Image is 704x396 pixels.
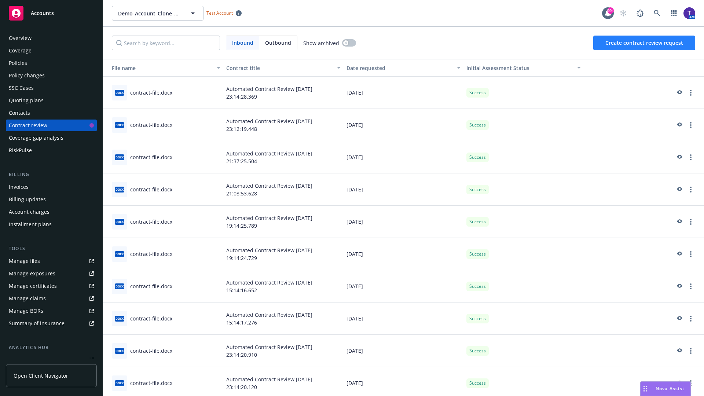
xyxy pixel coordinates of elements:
[466,64,573,72] div: Toggle SortBy
[223,335,344,367] div: Automated Contract Review [DATE] 23:14:20.910
[6,293,97,304] a: Manage claims
[9,206,49,218] div: Account charges
[6,107,97,119] a: Contacts
[469,283,486,290] span: Success
[683,7,695,19] img: photo
[31,10,54,16] span: Accounts
[6,354,97,366] a: Loss summary generator
[607,7,614,14] div: 99+
[9,95,44,106] div: Quoting plans
[226,64,333,72] div: Contract title
[226,36,259,50] span: Inbound
[686,314,695,323] a: more
[593,36,695,50] button: Create contract review request
[675,121,683,129] a: preview
[686,88,695,97] a: more
[616,6,631,21] a: Start snowing
[206,10,233,16] span: Test Account
[686,346,695,355] a: more
[9,354,70,366] div: Loss summary generator
[675,346,683,355] a: preview
[223,77,344,109] div: Automated Contract Review [DATE] 23:14:28.369
[223,302,344,335] div: Automated Contract Review [DATE] 15:14:17.276
[130,218,172,225] div: contract-file.docx
[686,185,695,194] a: more
[344,206,464,238] div: [DATE]
[223,238,344,270] div: Automated Contract Review [DATE] 19:14:24.729
[112,6,203,21] button: Demo_Account_Clone_QA_CR_Tests_Prospect
[118,10,181,17] span: Demo_Account_Clone_QA_CR_Tests_Prospect
[6,32,97,44] a: Overview
[223,141,344,173] div: Automated Contract Review [DATE] 21:37:25.504
[6,45,97,56] a: Coverage
[675,185,683,194] a: preview
[641,382,650,396] div: Drag to move
[223,206,344,238] div: Automated Contract Review [DATE] 19:14:25.789
[346,64,453,72] div: Date requested
[9,255,40,267] div: Manage files
[9,45,32,56] div: Coverage
[9,268,55,279] div: Manage exposures
[6,305,97,317] a: Manage BORs
[115,154,124,160] span: docx
[130,89,172,96] div: contract-file.docx
[130,379,172,387] div: contract-file.docx
[9,70,45,81] div: Policy changes
[6,95,97,106] a: Quoting plans
[469,219,486,225] span: Success
[259,36,297,50] span: Outbound
[633,6,648,21] a: Report a Bug
[6,219,97,230] a: Installment plans
[9,82,34,94] div: SSC Cases
[203,9,245,17] span: Test Account
[6,70,97,81] a: Policy changes
[686,153,695,162] a: more
[6,318,97,329] a: Summary of insurance
[686,282,695,291] a: more
[9,120,47,131] div: Contract review
[469,89,486,96] span: Success
[6,3,97,23] a: Accounts
[344,109,464,141] div: [DATE]
[115,316,124,321] span: docx
[6,280,97,292] a: Manage certificates
[223,173,344,206] div: Automated Contract Review [DATE] 21:08:53.628
[675,153,683,162] a: preview
[9,107,30,119] div: Contacts
[6,144,97,156] a: RiskPulse
[9,57,27,69] div: Policies
[303,39,339,47] span: Show archived
[469,380,486,386] span: Success
[605,39,683,46] span: Create contract review request
[6,344,97,351] div: Analytics hub
[650,6,664,21] a: Search
[675,250,683,258] a: preview
[9,280,57,292] div: Manage certificates
[6,132,97,144] a: Coverage gap analysis
[686,379,695,388] a: more
[9,181,29,193] div: Invoices
[115,283,124,289] span: docx
[112,36,220,50] input: Search by keyword...
[344,270,464,302] div: [DATE]
[469,186,486,193] span: Success
[469,154,486,161] span: Success
[9,318,65,329] div: Summary of insurance
[344,59,464,77] button: Date requested
[115,251,124,257] span: docx
[6,82,97,94] a: SSC Cases
[106,64,212,72] div: File name
[9,219,52,230] div: Installment plans
[686,217,695,226] a: more
[106,64,212,72] div: Toggle SortBy
[466,65,529,71] span: Initial Assessment Status
[223,59,344,77] button: Contract title
[130,250,172,258] div: contract-file.docx
[6,181,97,193] a: Invoices
[9,132,63,144] div: Coverage gap analysis
[130,121,172,129] div: contract-file.docx
[6,245,97,252] div: Tools
[115,219,124,224] span: docx
[675,88,683,97] a: preview
[469,348,486,354] span: Success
